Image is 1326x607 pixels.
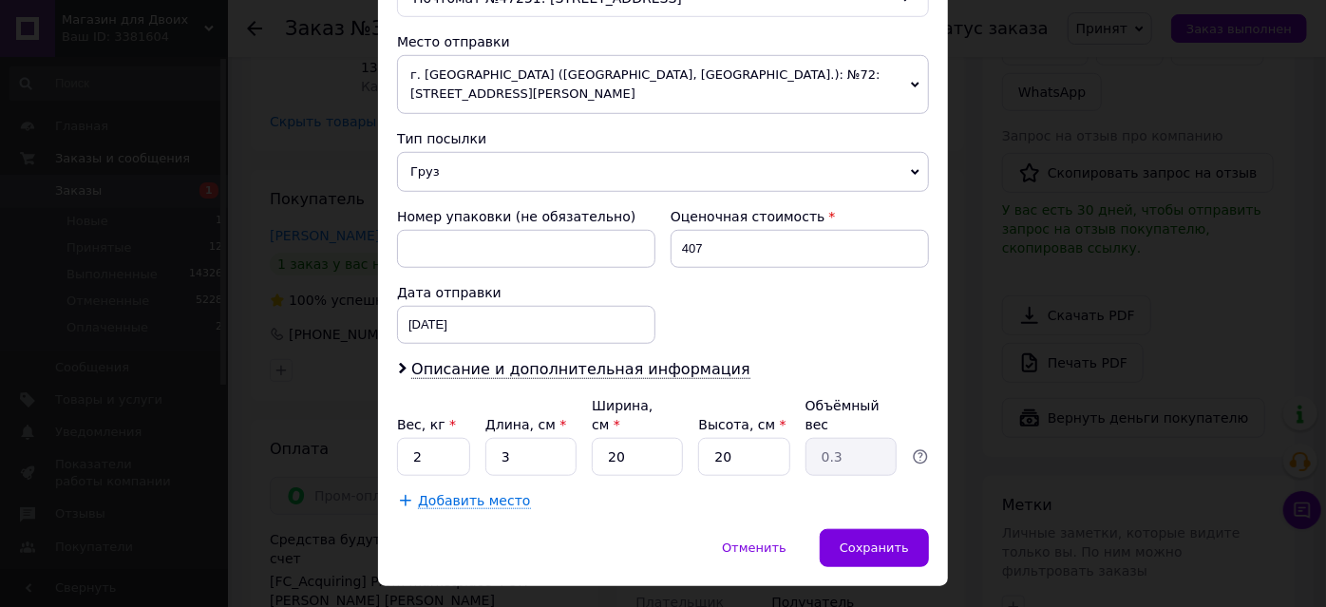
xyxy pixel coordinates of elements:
[592,398,653,432] label: Ширина, см
[805,396,897,434] div: Объёмный вес
[418,493,531,509] span: Добавить место
[840,541,909,555] span: Сохранить
[397,207,655,226] div: Номер упаковки (не обязательно)
[397,417,456,432] label: Вес, кг
[397,34,510,49] span: Место отправки
[671,207,929,226] div: Оценочная стоимость
[698,417,786,432] label: Высота, см
[485,417,566,432] label: Длина, см
[722,541,786,555] span: Отменить
[397,131,486,146] span: Тип посылки
[411,360,750,379] span: Описание и дополнительная информация
[397,152,929,192] span: Груз
[397,283,655,302] div: Дата отправки
[397,55,929,114] span: г. [GEOGRAPHIC_DATA] ([GEOGRAPHIC_DATA], [GEOGRAPHIC_DATA].): №72: [STREET_ADDRESS][PERSON_NAME]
